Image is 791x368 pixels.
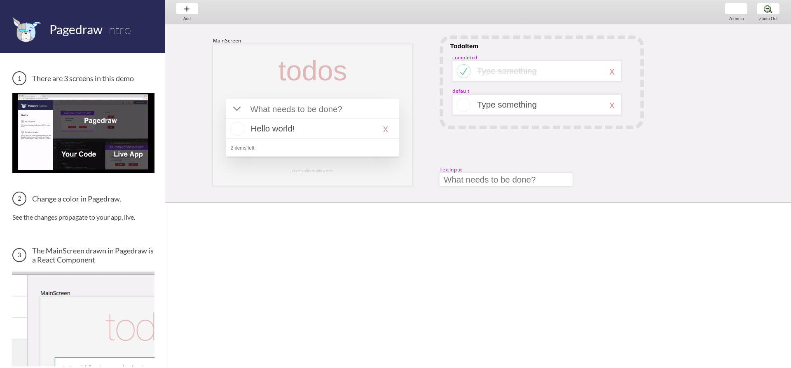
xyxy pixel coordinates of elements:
[452,54,477,61] div: completed
[12,192,154,206] h3: Change a color in Pagedraw.
[440,166,462,173] div: TextInput
[12,16,41,42] img: favicon.png
[213,38,241,44] div: MainScreen
[12,246,154,264] h3: The MainScreen drawn in Pagedraw is a React Component
[49,22,103,37] span: Pagedraw
[721,16,752,21] div: Zoom In
[753,16,784,21] div: Zoom Out
[609,99,615,111] div: x
[171,16,203,21] div: Add
[105,22,131,37] span: Intro
[12,93,154,173] img: 3 screens
[732,5,740,13] img: zoom-plus.png
[12,71,154,85] h3: There are 3 screens in this demo
[452,88,469,94] div: default
[183,5,191,13] img: baseline-add-24px.svg
[12,213,154,221] p: See the changes propagate to your app, live.
[609,65,615,77] div: x
[12,272,154,367] img: The MainScreen Component in Pagedraw
[764,5,772,13] img: zoom-minus.png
